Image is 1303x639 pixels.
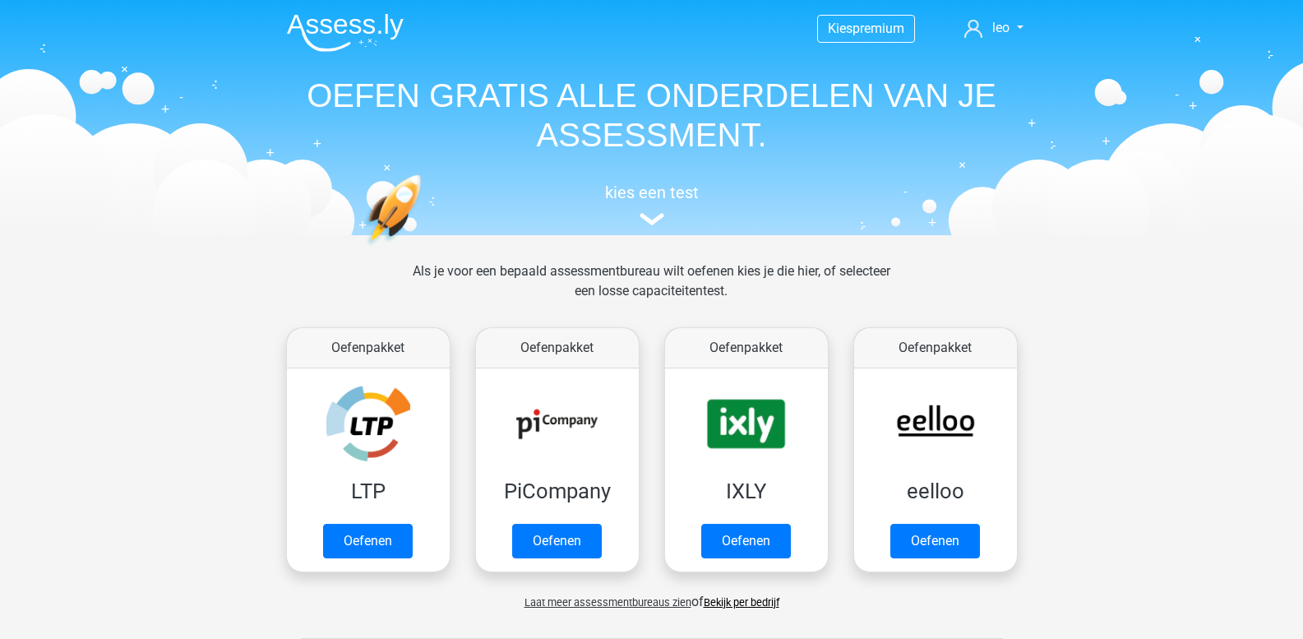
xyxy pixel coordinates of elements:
[287,13,404,52] img: Assessly
[512,524,602,558] a: Oefenen
[828,21,852,36] span: Kies
[323,524,413,558] a: Oefenen
[704,596,779,609] a: Bekijk per bedrijf
[364,174,485,323] img: oefenen
[274,579,1030,612] div: of
[701,524,791,558] a: Oefenen
[958,18,1029,38] a: leo
[274,76,1030,155] h1: OEFEN GRATIS ALLE ONDERDELEN VAN JE ASSESSMENT.
[274,183,1030,202] h5: kies een test
[890,524,980,558] a: Oefenen
[274,183,1030,226] a: kies een test
[818,17,914,39] a: Kiespremium
[400,262,903,321] div: Als je voor een bepaald assessmentbureau wilt oefenen kies je die hier, of selecteer een losse ca...
[524,596,691,609] span: Laat meer assessmentbureaus zien
[640,213,664,225] img: assessment
[852,21,904,36] span: premium
[992,20,1010,35] span: leo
